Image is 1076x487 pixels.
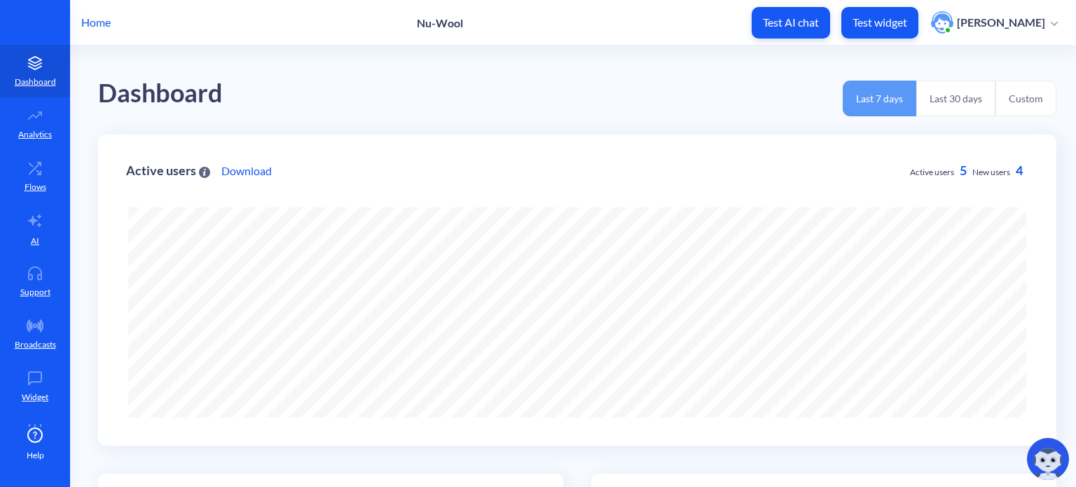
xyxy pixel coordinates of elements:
img: copilot-icon.svg [1027,438,1069,480]
button: Test AI chat [752,7,830,39]
span: New users [972,167,1010,177]
p: Test widget [853,15,907,29]
div: Dashboard [98,74,223,114]
p: Broadcasts [15,338,56,351]
button: Test widget [841,7,918,39]
p: Home [81,14,111,31]
p: Widget [22,391,48,404]
button: Last 30 days [916,81,995,116]
p: Dashboard [15,76,56,88]
span: 4 [1016,163,1023,178]
a: Download [221,163,272,179]
button: user photo[PERSON_NAME] [924,10,1065,35]
p: [PERSON_NAME] [957,15,1045,30]
p: Flows [25,181,46,193]
p: Analytics [18,128,52,141]
button: Custom [995,81,1056,116]
p: Support [20,286,50,299]
p: Test AI chat [763,15,819,29]
img: user photo [931,11,953,34]
span: 5 [960,163,967,178]
div: Active users [126,164,210,177]
button: Last 7 days [843,81,916,116]
span: Help [27,449,44,462]
p: AI [31,235,39,247]
p: Nu-Wool [417,16,463,29]
span: Active users [910,167,954,177]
